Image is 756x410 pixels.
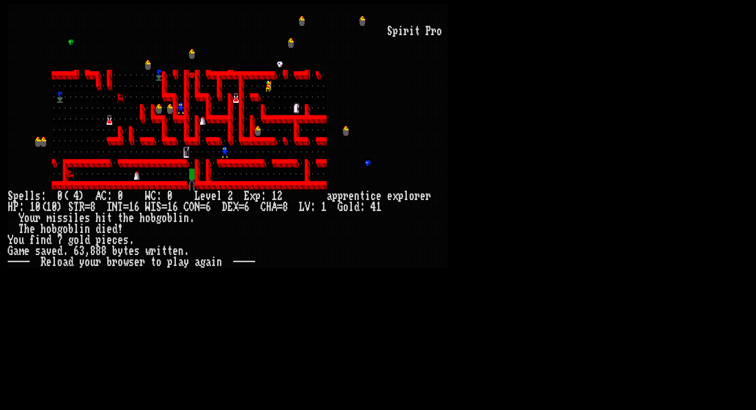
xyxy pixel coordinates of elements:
[96,191,101,202] div: A
[228,202,233,213] div: E
[343,191,349,202] div: r
[217,191,222,202] div: l
[90,257,96,268] div: u
[338,191,343,202] div: p
[24,246,30,257] div: e
[41,224,46,235] div: h
[79,191,85,202] div: )
[8,257,13,268] div: -
[167,202,173,213] div: 1
[162,246,167,257] div: t
[35,213,41,224] div: r
[85,235,90,246] div: d
[167,191,173,202] div: 0
[57,213,63,224] div: s
[140,257,145,268] div: r
[30,213,35,224] div: u
[195,191,200,202] div: L
[101,213,107,224] div: i
[8,235,13,246] div: Y
[184,213,189,224] div: n
[46,246,52,257] div: v
[151,213,156,224] div: b
[24,224,30,235] div: h
[431,26,437,37] div: r
[13,202,19,213] div: P
[129,202,134,213] div: 1
[112,202,118,213] div: N
[409,26,415,37] div: i
[52,224,57,235] div: b
[41,246,46,257] div: a
[118,191,123,202] div: 0
[409,191,415,202] div: o
[167,213,173,224] div: b
[404,26,409,37] div: r
[167,246,173,257] div: t
[360,202,365,213] div: :
[57,202,63,213] div: )
[173,213,178,224] div: l
[8,202,13,213] div: H
[398,191,404,202] div: p
[129,235,134,246] div: .
[266,202,272,213] div: H
[13,191,19,202] div: p
[30,224,35,235] div: e
[90,246,96,257] div: 8
[365,191,371,202] div: i
[101,224,107,235] div: i
[283,202,288,213] div: 8
[250,191,255,202] div: x
[79,246,85,257] div: 3
[57,191,63,202] div: 0
[387,191,393,202] div: e
[200,191,206,202] div: e
[74,213,79,224] div: l
[437,26,442,37] div: o
[41,257,46,268] div: R
[272,202,277,213] div: A
[19,202,24,213] div: :
[90,202,96,213] div: 8
[57,257,63,268] div: o
[195,202,200,213] div: N
[57,246,63,257] div: d
[178,257,184,268] div: a
[151,202,156,213] div: I
[189,213,195,224] div: .
[222,202,228,213] div: D
[178,246,184,257] div: n
[415,191,420,202] div: r
[35,202,41,213] div: 0
[129,213,134,224] div: e
[101,191,107,202] div: C
[8,191,13,202] div: S
[52,257,57,268] div: l
[420,191,426,202] div: e
[261,191,266,202] div: :
[162,213,167,224] div: o
[151,191,156,202] div: C
[52,213,57,224] div: i
[41,235,46,246] div: n
[261,202,266,213] div: C
[13,235,19,246] div: o
[244,257,250,268] div: -
[101,235,107,246] div: i
[107,213,112,224] div: t
[74,202,79,213] div: T
[354,191,360,202] div: n
[134,257,140,268] div: e
[35,246,41,257] div: s
[162,202,167,213] div: =
[68,235,74,246] div: g
[178,213,184,224] div: i
[79,224,85,235] div: i
[343,202,349,213] div: o
[8,246,13,257] div: G
[415,26,420,37] div: t
[118,246,123,257] div: y
[354,202,360,213] div: d
[129,246,134,257] div: e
